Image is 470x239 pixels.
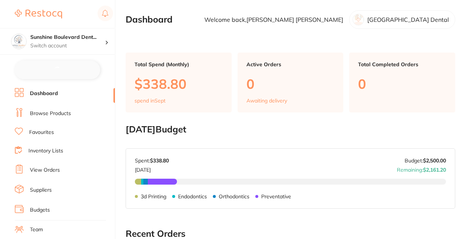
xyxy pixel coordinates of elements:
[126,229,455,239] h2: Recent Orders
[150,157,169,164] strong: $338.80
[30,90,58,97] a: Dashboard
[397,164,446,173] p: Remaining:
[30,34,105,41] h4: Sunshine Boulevard Dental
[358,61,446,67] p: Total Completed Orders
[30,186,52,194] a: Suppliers
[28,147,63,155] a: Inventory Lists
[29,129,54,136] a: Favourites
[423,157,446,164] strong: $2,500.00
[204,16,343,23] p: Welcome back, [PERSON_NAME] [PERSON_NAME]
[367,16,449,23] p: [GEOGRAPHIC_DATA] Dental
[219,193,249,199] p: Orthodontics
[423,166,446,173] strong: $2,161.20
[238,53,344,112] a: Active Orders0Awaiting delivery
[134,98,166,104] p: spend in Sept
[30,110,71,117] a: Browse Products
[126,53,232,112] a: Total Spend (Monthly)$338.80spend inSept
[134,61,223,67] p: Total Spend (Monthly)
[246,76,335,91] p: 0
[126,124,455,135] h2: [DATE] Budget
[30,226,43,233] a: Team
[126,14,173,25] h2: Dashboard
[349,53,455,112] a: Total Completed Orders0
[246,61,335,67] p: Active Orders
[30,166,60,174] a: View Orders
[30,42,105,50] p: Switch account
[15,10,62,18] img: Restocq Logo
[30,206,50,214] a: Budgets
[261,193,291,199] p: Preventative
[405,158,446,164] p: Budget:
[15,6,62,23] a: Restocq Logo
[135,158,169,164] p: Spent:
[178,193,207,199] p: Endodontics
[11,34,26,49] img: Sunshine Boulevard Dental
[135,164,169,173] p: [DATE]
[141,193,166,199] p: 3d Printing
[358,76,446,91] p: 0
[246,98,287,104] p: Awaiting delivery
[134,76,223,91] p: $338.80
